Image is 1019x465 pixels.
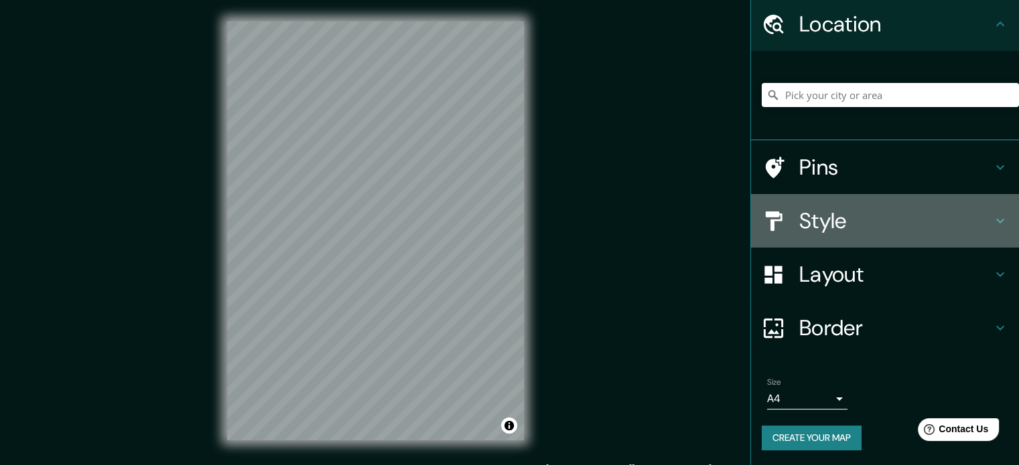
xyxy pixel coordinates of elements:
h4: Pins [799,154,992,181]
button: Create your map [762,426,862,450]
h4: Style [799,207,992,234]
input: Pick your city or area [762,83,1019,107]
h4: Location [799,11,992,37]
div: A4 [767,388,847,409]
label: Size [767,377,781,388]
h4: Layout [799,261,992,288]
div: Layout [751,248,1019,301]
div: Style [751,194,1019,248]
button: Toggle attribution [501,417,517,434]
div: Border [751,301,1019,355]
iframe: Help widget launcher [900,413,1004,450]
h4: Border [799,314,992,341]
div: Pins [751,141,1019,194]
canvas: Map [227,21,524,440]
